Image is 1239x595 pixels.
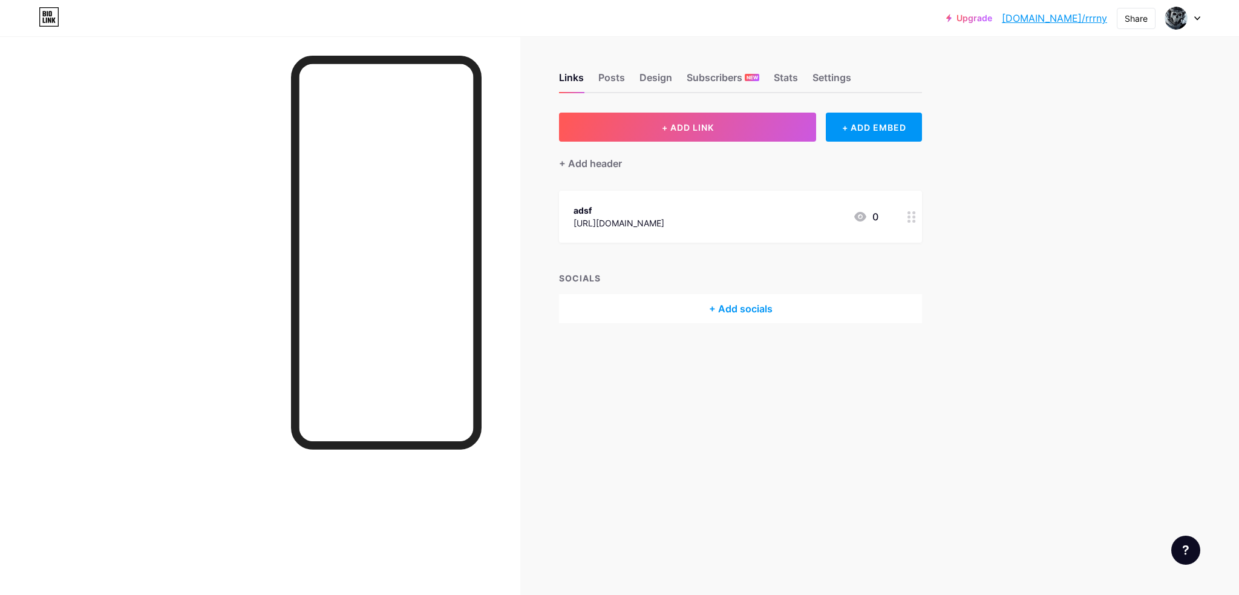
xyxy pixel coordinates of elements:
div: + Add header [559,156,622,171]
div: 0 [853,209,878,224]
div: Subscribers [687,70,759,92]
div: Settings [812,70,851,92]
div: Share [1125,12,1148,25]
div: + ADD EMBED [826,113,922,142]
button: + ADD LINK [559,113,816,142]
span: + ADD LINK [662,122,714,133]
div: + Add socials [559,294,922,323]
a: Upgrade [946,13,992,23]
div: adsf [574,204,664,217]
a: [DOMAIN_NAME]/rrrny [1002,11,1107,25]
div: Links [559,70,584,92]
div: Design [639,70,672,92]
span: NEW [747,74,758,81]
div: Stats [774,70,798,92]
img: rrrny [1165,7,1188,30]
div: Posts [598,70,625,92]
div: SOCIALS [559,272,922,284]
div: [URL][DOMAIN_NAME] [574,217,664,229]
